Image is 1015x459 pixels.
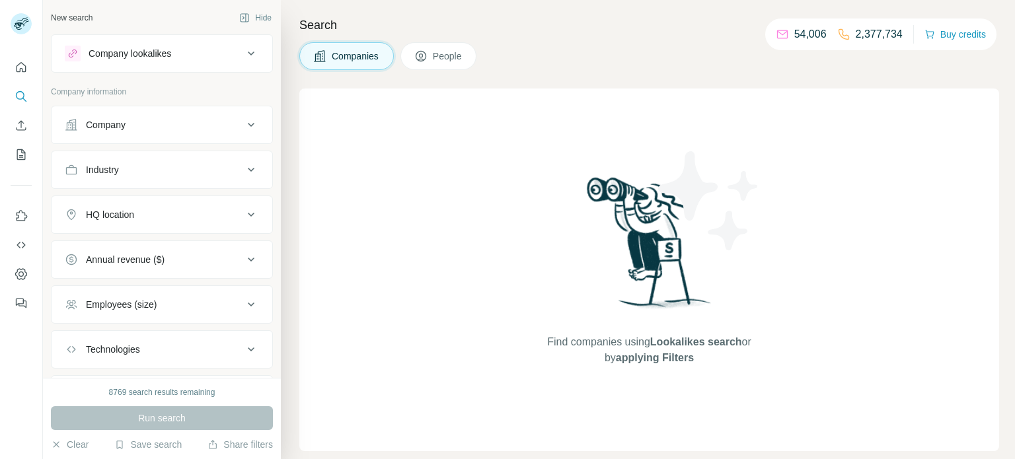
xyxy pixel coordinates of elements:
[11,85,32,108] button: Search
[11,233,32,257] button: Use Surfe API
[332,50,380,63] span: Companies
[856,26,903,42] p: 2,377,734
[52,38,272,69] button: Company lookalikes
[51,438,89,451] button: Clear
[52,109,272,141] button: Company
[51,12,93,24] div: New search
[543,334,755,366] span: Find companies using or by
[11,204,32,228] button: Use Surfe on LinkedIn
[52,289,272,320] button: Employees (size)
[109,386,215,398] div: 8769 search results remaining
[86,118,126,131] div: Company
[794,26,827,42] p: 54,006
[650,336,742,347] span: Lookalikes search
[52,154,272,186] button: Industry
[11,55,32,79] button: Quick start
[89,47,171,60] div: Company lookalikes
[86,253,165,266] div: Annual revenue ($)
[51,86,273,98] p: Company information
[616,352,694,363] span: applying Filters
[230,8,281,28] button: Hide
[86,208,134,221] div: HQ location
[52,199,272,230] button: HQ location
[86,163,119,176] div: Industry
[52,244,272,275] button: Annual revenue ($)
[924,25,986,44] button: Buy credits
[650,141,769,260] img: Surfe Illustration - Stars
[11,262,32,286] button: Dashboard
[433,50,463,63] span: People
[299,16,999,34] h4: Search
[581,174,718,321] img: Surfe Illustration - Woman searching with binoculars
[11,291,32,315] button: Feedback
[207,438,273,451] button: Share filters
[114,438,182,451] button: Save search
[11,114,32,137] button: Enrich CSV
[86,343,140,356] div: Technologies
[11,143,32,166] button: My lists
[52,334,272,365] button: Technologies
[86,298,157,311] div: Employees (size)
